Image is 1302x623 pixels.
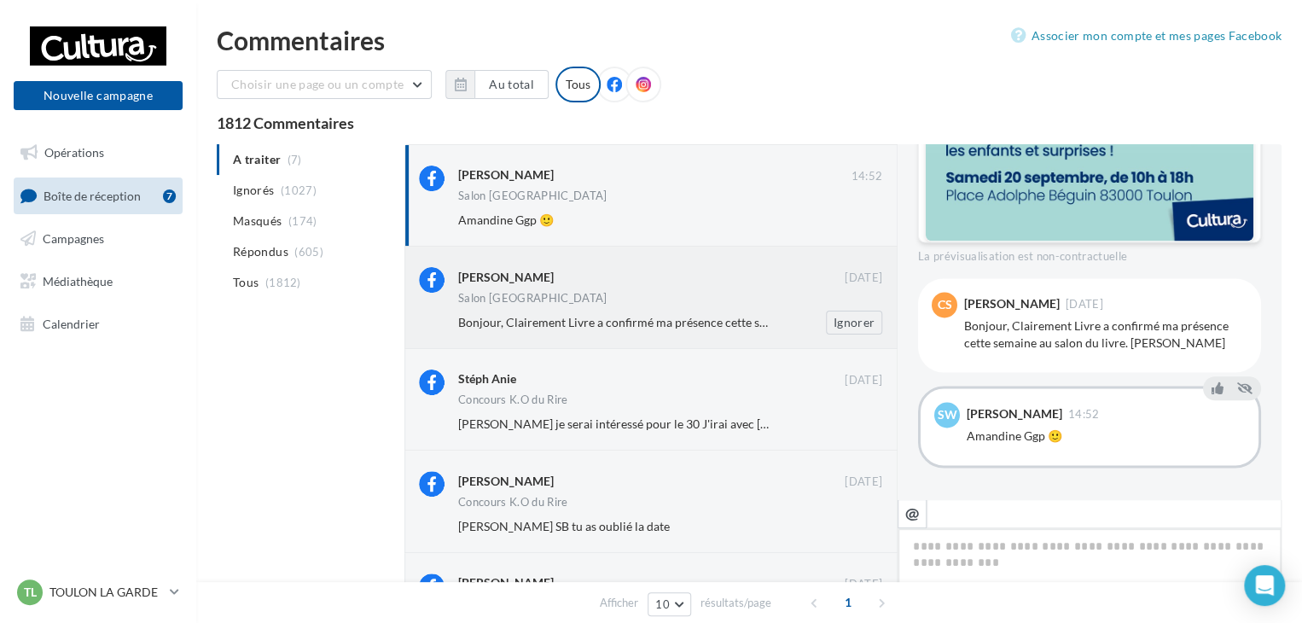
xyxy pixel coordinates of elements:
div: Amandine Ggp 🙂 [967,428,1245,445]
div: [PERSON_NAME] [964,298,1060,310]
span: 1 [834,589,862,616]
span: Médiathèque [43,274,113,288]
span: [DATE] [845,271,882,286]
button: Au total [445,70,549,99]
span: SW [938,406,957,423]
div: Open Intercom Messenger [1244,565,1285,606]
span: (1027) [281,183,317,197]
div: Salon [GEOGRAPHIC_DATA] [458,190,607,201]
div: 1812 Commentaires [217,115,1282,131]
div: Commentaires [217,27,1282,53]
a: Calendrier [10,306,186,342]
a: TL TOULON LA GARDE [14,576,183,608]
button: Ignorer [826,311,882,335]
span: Campagnes [43,231,104,246]
span: [DATE] [1066,299,1103,310]
span: Afficher [600,595,638,611]
span: TL [24,584,37,601]
div: [PERSON_NAME] [458,473,554,490]
div: 7 [163,189,176,203]
div: [PERSON_NAME] [458,166,554,183]
div: Tous [555,67,601,102]
span: Tous [233,274,259,291]
span: 14:52 [851,169,882,184]
div: Salon [GEOGRAPHIC_DATA] [458,293,607,304]
span: résultats/page [700,595,771,611]
button: 10 [648,592,691,616]
a: Associer mon compte et mes pages Facebook [1011,26,1282,46]
span: [DATE] [845,475,882,490]
a: Campagnes [10,221,186,257]
span: [PERSON_NAME] SB tu as oublié la date [458,519,670,533]
span: Boîte de réception [44,188,141,202]
span: Opérations [44,145,104,160]
button: @ [898,499,927,528]
span: CS [938,296,952,313]
div: Concours K.O du Rire [458,497,568,508]
a: Médiathèque [10,264,186,300]
span: Bonjour, Clairement Livre a confirmé ma présence cette semaine au salon du livre. [PERSON_NAME] [458,315,986,329]
span: (605) [294,245,323,259]
span: 14:52 [1068,409,1100,420]
div: La prévisualisation est non-contractuelle [918,242,1261,265]
span: Amandine Ggp 🙂 [458,213,554,227]
div: Concours K.O du Rire [458,394,568,405]
div: Stéph Anie [458,370,516,387]
button: Nouvelle campagne [14,81,183,110]
span: [PERSON_NAME] je serai intéressé pour le 30 J'irai avec [PERSON_NAME] 🤞🍀🍀🍀🍀🍀 [458,416,941,431]
span: (1812) [265,276,301,289]
div: Bonjour, Clairement Livre a confirmé ma présence cette semaine au salon du livre. [PERSON_NAME] [964,317,1247,352]
span: 10 [655,597,670,611]
i: @ [905,505,920,521]
span: Répondus [233,243,288,260]
p: TOULON LA GARDE [49,584,163,601]
div: [PERSON_NAME] [967,408,1062,420]
button: Choisir une page ou un compte [217,70,432,99]
span: Masqués [233,213,282,230]
span: [DATE] [845,373,882,388]
span: [DATE] [845,577,882,592]
a: Opérations [10,135,186,171]
button: Au total [474,70,549,99]
div: [PERSON_NAME] [458,269,554,286]
span: Ignorés [233,182,274,199]
span: (174) [288,214,317,228]
span: Choisir une page ou un compte [231,77,404,91]
div: [PERSON_NAME] [458,574,554,591]
span: Calendrier [43,316,100,330]
a: Boîte de réception7 [10,178,186,214]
